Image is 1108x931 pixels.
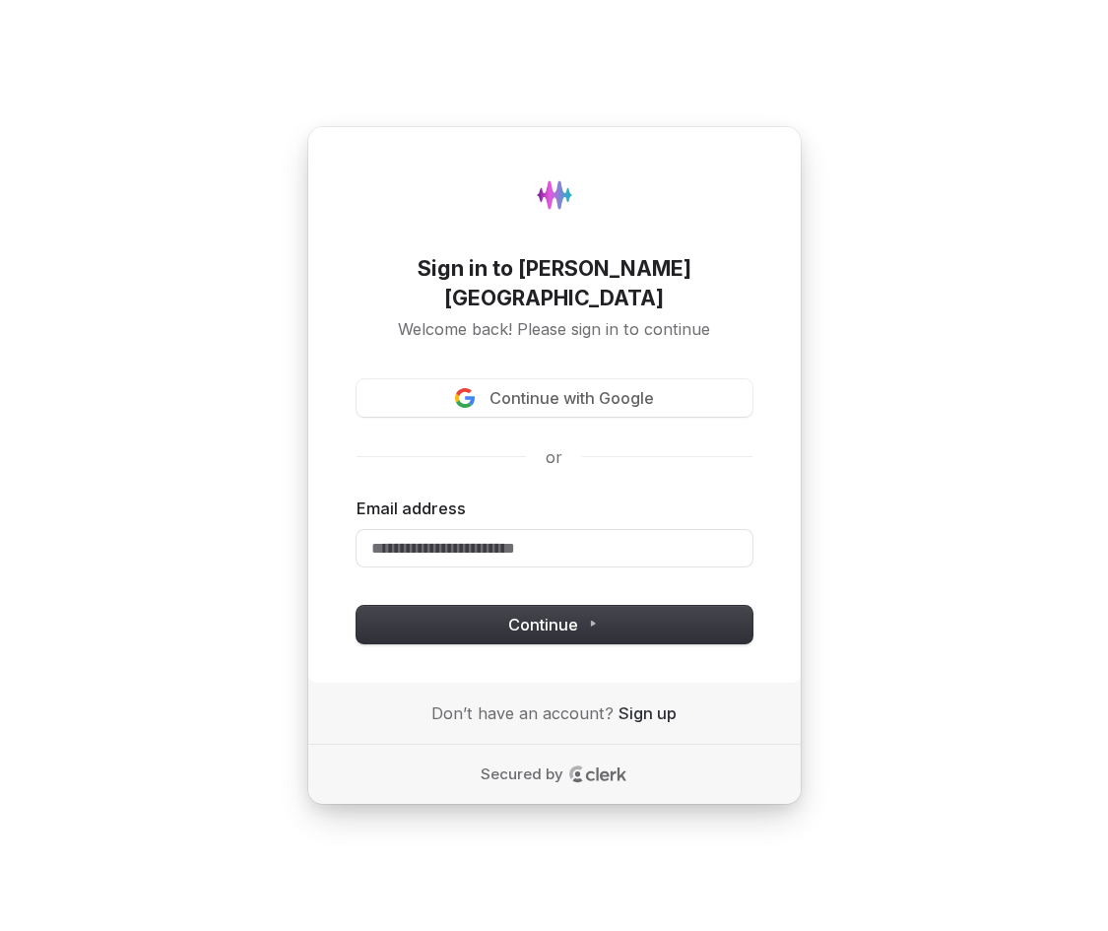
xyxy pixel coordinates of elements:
label: Email address [357,498,466,520]
p: Secured by [481,765,563,784]
span: Don’t have an account? [431,702,614,725]
button: Sign in with GoogleContinue with Google [357,379,752,417]
a: Sign up [619,702,677,725]
p: Welcome back! Please sign in to continue [357,318,752,341]
a: Clerk logo [568,765,627,783]
button: Continue [357,606,752,643]
span: Continue with Google [489,387,654,410]
p: or [546,446,562,469]
h1: Sign in to [PERSON_NAME][GEOGRAPHIC_DATA] [357,254,752,313]
img: Hydee.ai [525,166,584,225]
span: Continue [508,614,601,636]
img: Sign in with Google [455,388,475,408]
